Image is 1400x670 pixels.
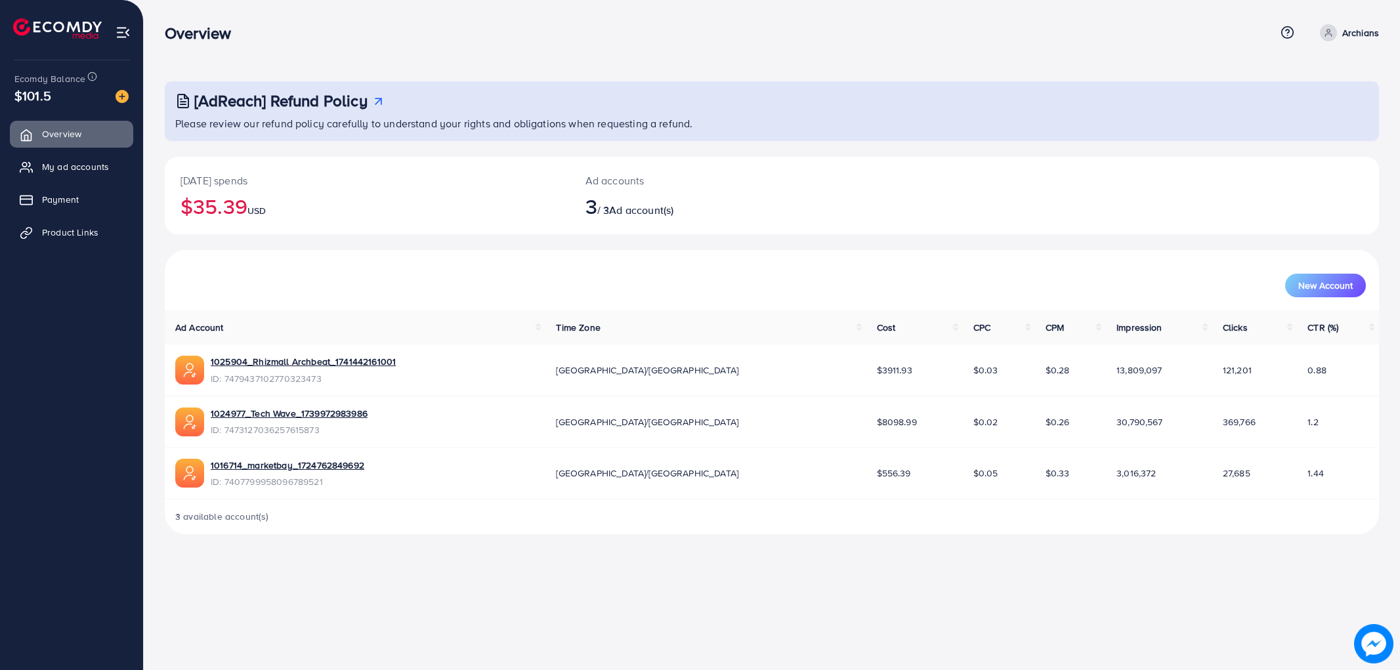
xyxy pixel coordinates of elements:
[116,90,129,103] img: image
[877,467,911,480] span: $556.39
[585,194,858,219] h2: / 3
[1116,364,1162,377] span: 13,809,097
[1046,415,1070,429] span: $0.26
[14,86,51,105] span: $101.5
[877,364,912,377] span: $3911.93
[877,321,896,334] span: Cost
[973,467,998,480] span: $0.05
[1315,24,1379,41] a: Archians
[175,356,204,385] img: ic-ads-acc.e4c84228.svg
[1046,467,1070,480] span: $0.33
[1298,281,1353,290] span: New Account
[609,203,673,217] span: Ad account(s)
[180,194,554,219] h2: $35.39
[556,321,600,334] span: Time Zone
[1342,25,1379,41] p: Archians
[211,407,368,420] a: 1024977_Tech Wave_1739972983986
[556,364,738,377] span: [GEOGRAPHIC_DATA]/[GEOGRAPHIC_DATA]
[211,459,364,472] a: 1016714_marketbay_1724762849692
[877,415,917,429] span: $8098.99
[1116,467,1156,480] span: 3,016,372
[211,355,396,368] a: 1025904_Rhizmall Archbeat_1741442161001
[180,173,554,188] p: [DATE] spends
[194,91,368,110] h3: [AdReach] Refund Policy
[211,372,396,385] span: ID: 7479437102770323473
[13,18,102,39] img: logo
[1307,467,1324,480] span: 1.44
[1046,364,1070,377] span: $0.28
[556,467,738,480] span: [GEOGRAPHIC_DATA]/[GEOGRAPHIC_DATA]
[42,226,98,239] span: Product Links
[973,321,990,334] span: CPC
[211,475,364,488] span: ID: 7407799958096789521
[1307,321,1338,334] span: CTR (%)
[1116,321,1162,334] span: Impression
[1285,274,1366,297] button: New Account
[116,25,131,40] img: menu
[211,423,368,436] span: ID: 7473127036257615873
[1223,364,1252,377] span: 121,201
[973,415,998,429] span: $0.02
[973,364,998,377] span: $0.03
[585,173,858,188] p: Ad accounts
[10,219,133,245] a: Product Links
[1223,415,1256,429] span: 369,766
[10,121,133,147] a: Overview
[175,408,204,436] img: ic-ads-acc.e4c84228.svg
[1307,364,1326,377] span: 0.88
[1354,624,1393,663] img: image
[175,321,224,334] span: Ad Account
[1307,415,1318,429] span: 1.2
[1046,321,1064,334] span: CPM
[556,415,738,429] span: [GEOGRAPHIC_DATA]/[GEOGRAPHIC_DATA]
[42,160,109,173] span: My ad accounts
[175,115,1371,131] p: Please review our refund policy carefully to understand your rights and obligations when requesti...
[175,459,204,488] img: ic-ads-acc.e4c84228.svg
[1116,415,1163,429] span: 30,790,567
[247,204,266,217] span: USD
[175,510,269,523] span: 3 available account(s)
[10,186,133,213] a: Payment
[42,127,81,140] span: Overview
[1223,467,1250,480] span: 27,685
[14,72,85,85] span: Ecomdy Balance
[10,154,133,180] a: My ad accounts
[42,193,79,206] span: Payment
[165,24,242,43] h3: Overview
[585,191,597,221] span: 3
[1223,321,1248,334] span: Clicks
